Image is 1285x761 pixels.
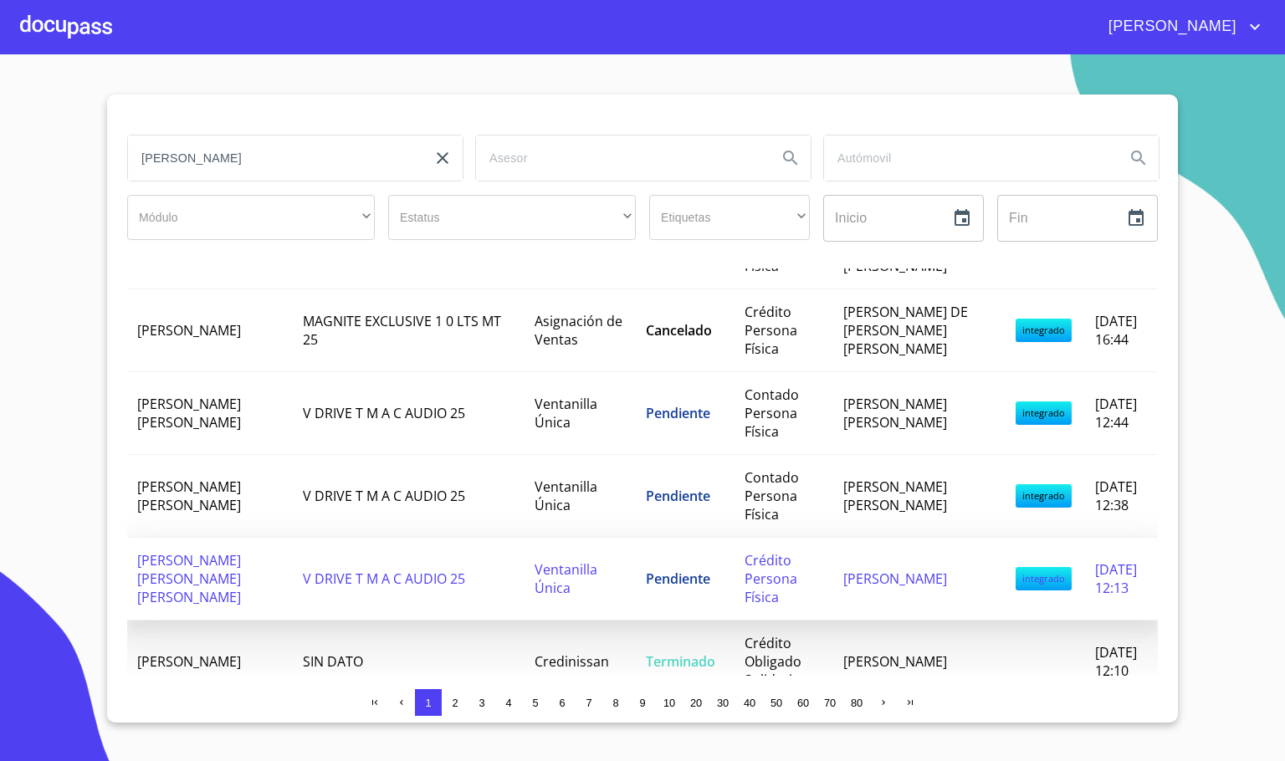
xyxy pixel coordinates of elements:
[690,697,702,709] span: 20
[586,697,591,709] span: 7
[476,135,764,181] input: search
[709,689,736,716] button: 30
[1119,138,1159,178] button: Search
[388,195,636,240] div: ​
[137,478,241,514] span: [PERSON_NAME] [PERSON_NAME]
[843,303,968,358] span: [PERSON_NAME] DE [PERSON_NAME] [PERSON_NAME]
[1016,401,1072,425] span: integrado
[843,569,947,588] span: [PERSON_NAME]
[1096,13,1245,40] span: [PERSON_NAME]
[535,312,622,349] span: Asignación de Ventas
[663,697,675,709] span: 10
[535,478,597,514] span: Ventanilla Única
[736,689,763,716] button: 40
[770,697,782,709] span: 50
[559,697,565,709] span: 6
[602,689,629,716] button: 8
[656,689,683,716] button: 10
[1095,560,1137,597] span: [DATE] 12:13
[303,569,465,588] span: V DRIVE T M A C AUDIO 25
[1095,643,1137,680] span: [DATE] 12:10
[745,468,799,524] span: Contado Persona Física
[646,652,715,671] span: Terminado
[303,652,363,671] span: SIN DATO
[744,697,755,709] span: 40
[843,395,947,432] span: [PERSON_NAME] [PERSON_NAME]
[745,386,799,441] span: Contado Persona Física
[137,551,241,606] span: [PERSON_NAME] [PERSON_NAME] [PERSON_NAME]
[137,652,241,671] span: [PERSON_NAME]
[422,138,463,178] button: clear input
[1095,312,1137,349] span: [DATE] 16:44
[425,697,431,709] span: 1
[717,697,729,709] span: 30
[1095,395,1137,432] span: [DATE] 12:44
[128,135,416,181] input: search
[532,697,538,709] span: 5
[535,652,609,671] span: Credinissan
[1016,484,1072,508] span: integrado
[646,404,710,422] span: Pendiente
[505,697,511,709] span: 4
[745,634,801,689] span: Crédito Obligado Solidario
[535,395,597,432] span: Ventanilla Única
[646,321,712,340] span: Cancelado
[646,487,710,505] span: Pendiente
[649,195,810,240] div: ​
[442,689,468,716] button: 2
[522,689,549,716] button: 5
[745,303,797,358] span: Crédito Persona Física
[843,652,947,671] span: [PERSON_NAME]
[137,395,241,432] span: [PERSON_NAME] [PERSON_NAME]
[303,404,465,422] span: V DRIVE T M A C AUDIO 25
[468,689,495,716] button: 3
[1016,319,1072,342] span: integrado
[843,478,947,514] span: [PERSON_NAME] [PERSON_NAME]
[1095,478,1137,514] span: [DATE] 12:38
[824,135,1112,181] input: search
[629,689,656,716] button: 9
[452,697,458,709] span: 2
[535,560,597,597] span: Ventanilla Única
[479,697,484,709] span: 3
[646,569,710,588] span: Pendiente
[763,689,790,716] button: 50
[137,321,241,340] span: [PERSON_NAME]
[303,312,501,349] span: MAGNITE EXCLUSIVE 1 0 LTS MT 25
[817,689,843,716] button: 70
[770,138,811,178] button: Search
[549,689,576,716] button: 6
[303,487,465,505] span: V DRIVE T M A C AUDIO 25
[843,689,870,716] button: 80
[639,697,645,709] span: 9
[127,195,375,240] div: ​
[683,689,709,716] button: 20
[797,697,809,709] span: 60
[851,697,863,709] span: 80
[495,689,522,716] button: 4
[612,697,618,709] span: 8
[1096,13,1265,40] button: account of current user
[576,689,602,716] button: 7
[790,689,817,716] button: 60
[1016,567,1072,590] span: integrado
[745,551,797,606] span: Crédito Persona Física
[415,689,442,716] button: 1
[824,697,836,709] span: 70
